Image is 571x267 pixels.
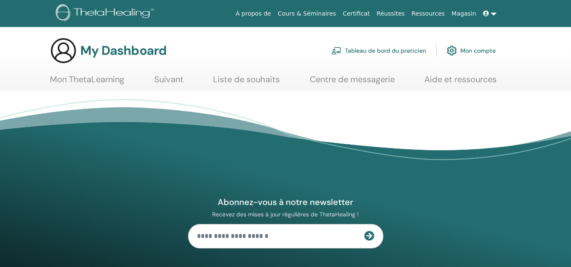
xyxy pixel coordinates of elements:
img: logo.png [56,4,157,23]
img: chalkboard-teacher.svg [331,47,342,54]
h4: Abonnez-vous à notre newsletter [188,197,383,208]
a: Ressources [408,6,448,22]
a: Aide et ressources [424,74,497,91]
a: Cours & Séminaires [274,6,339,22]
a: Certificat [339,6,373,22]
a: Mon ThetaLearning [50,74,124,91]
img: generic-user-icon.jpg [50,37,77,64]
h3: My Dashboard [80,43,167,58]
a: Réussites [373,6,408,22]
a: À propos de [232,6,275,22]
a: Magasin [448,6,479,22]
a: Mon compte [447,41,496,60]
a: Liste de souhaits [213,74,280,91]
p: Recevez des mises à jour régulières de ThetaHealing ! [188,210,383,218]
a: Suivant [154,74,183,91]
a: Centre de messagerie [310,74,395,91]
img: cog.svg [447,43,457,58]
a: Tableau de bord du praticien [331,41,426,60]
